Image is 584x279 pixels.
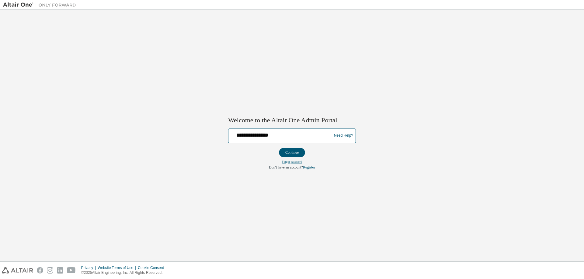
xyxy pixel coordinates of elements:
div: Cookie Consent [138,265,167,270]
p: © 2025 Altair Engineering, Inc. All Rights Reserved. [81,270,168,275]
img: facebook.svg [37,267,43,274]
img: altair_logo.svg [2,267,33,274]
img: youtube.svg [67,267,76,274]
img: linkedin.svg [57,267,63,274]
div: Website Terms of Use [98,265,138,270]
span: Don't have an account? [269,165,303,169]
button: Continue [279,148,305,157]
a: Register [303,165,315,169]
h2: Welcome to the Altair One Admin Portal [228,116,356,125]
img: instagram.svg [47,267,53,274]
div: Privacy [81,265,98,270]
img: Altair One [3,2,79,8]
a: Forgot password [282,160,302,163]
